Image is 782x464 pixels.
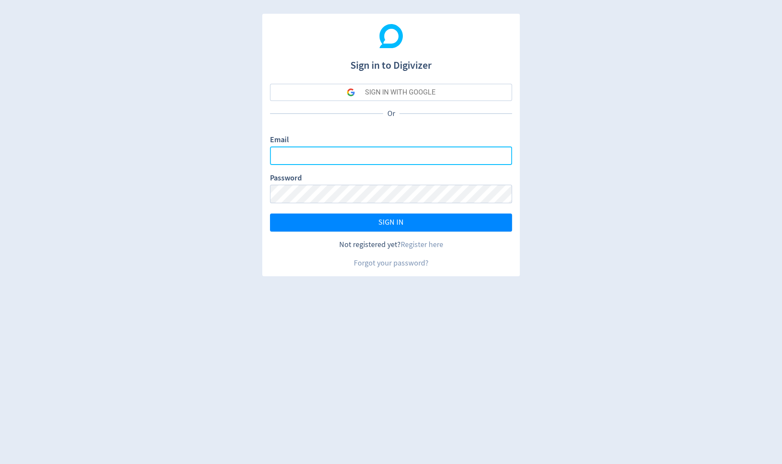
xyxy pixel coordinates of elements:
label: Password [270,173,302,185]
div: Not registered yet? [270,239,512,250]
span: SIGN IN [378,219,404,226]
h1: Sign in to Digivizer [270,51,512,73]
button: SIGN IN [270,214,512,232]
label: Email [270,134,289,147]
img: Digivizer Logo [379,24,403,48]
button: SIGN IN WITH GOOGLE [270,84,512,101]
p: Or [383,108,399,119]
a: Register here [401,240,443,250]
div: SIGN IN WITH GOOGLE [365,84,435,101]
a: Forgot your password? [354,258,429,268]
